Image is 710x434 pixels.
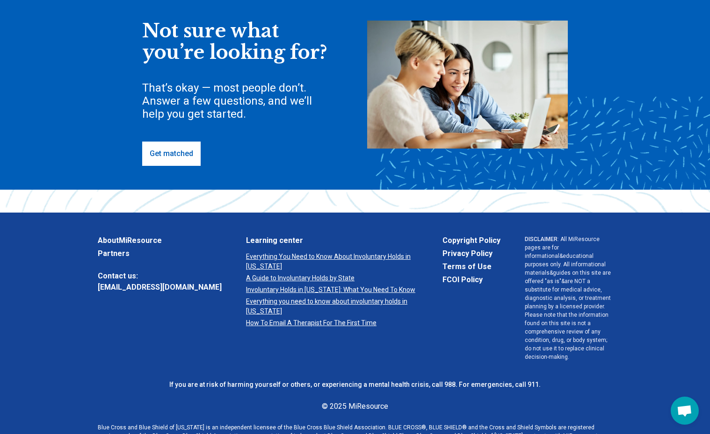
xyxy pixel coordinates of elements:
a: A Guide to Involuntary Holds by State [246,273,418,283]
p: © 2025 MiResource [98,401,612,412]
a: Everything you need to know about involuntary holds in [US_STATE] [246,297,418,316]
a: Copyright Policy [442,235,500,246]
p: If you are at risk of harming yourself or others, or experiencing a mental health crisis, call 98... [98,380,612,390]
a: Privacy Policy [442,248,500,259]
a: Involuntary Holds in [US_STATE]: What You Need To Know [246,285,418,295]
p: : All MiResource pages are for informational & educational purposes only. All informational mater... [525,235,612,361]
div: Not sure what you’re looking for? [142,21,329,63]
a: FCOI Policy [442,274,500,285]
a: Terms of Use [442,261,500,272]
a: [EMAIL_ADDRESS][DOMAIN_NAME] [98,282,222,293]
a: Learning center [246,235,418,246]
a: How To Email A Therapist For The First Time [246,318,418,328]
span: DISCLAIMER [525,236,558,242]
a: Partners [98,248,222,259]
span: Contact us: [98,270,222,282]
a: Get matched [142,142,201,166]
a: AboutMiResource [98,235,222,246]
a: Open chat [671,397,699,425]
div: That’s okay — most people don’t. Answer a few questions, and we’ll help you get started. [142,81,329,121]
a: Everything You Need to Know About Involuntary Holds in [US_STATE] [246,252,418,271]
